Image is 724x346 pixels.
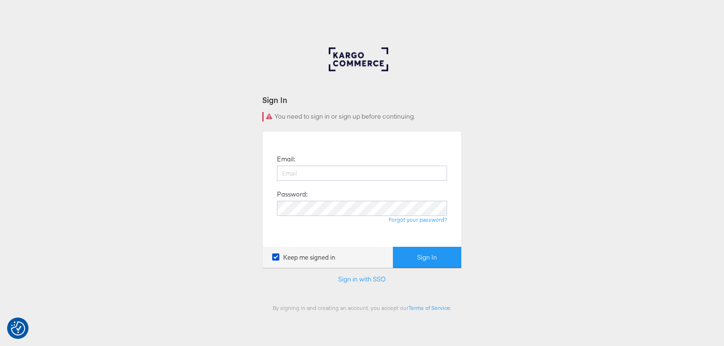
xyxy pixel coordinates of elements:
[262,94,462,105] div: Sign In
[262,304,462,311] div: By signing in and creating an account, you accept our .
[393,247,461,268] button: Sign In
[262,112,462,122] div: You need to sign in or sign up before continuing.
[338,275,386,283] a: Sign in with SSO
[277,166,447,181] input: Email
[277,155,295,164] label: Email:
[409,304,450,311] a: Terms of Service
[11,321,25,336] button: Consent Preferences
[277,190,307,199] label: Password:
[389,216,447,223] a: Forgot your password?
[11,321,25,336] img: Revisit consent button
[272,253,335,262] label: Keep me signed in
